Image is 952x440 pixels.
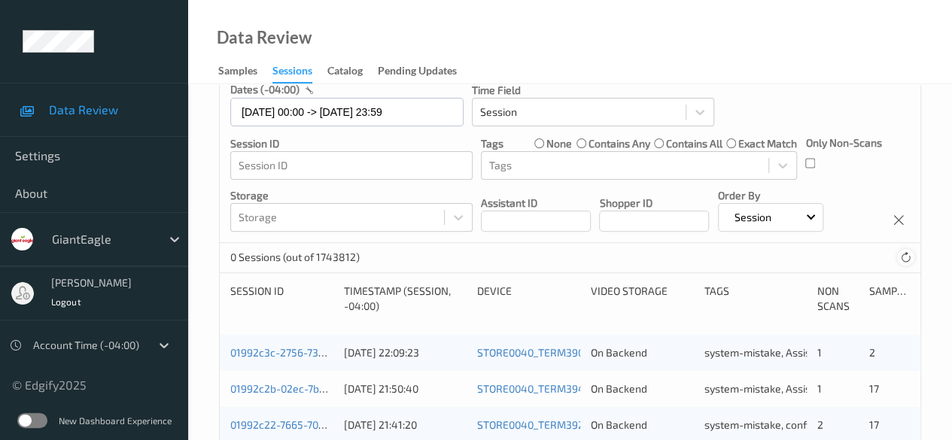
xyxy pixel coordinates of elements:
div: [DATE] 22:09:23 [344,345,467,360]
div: Samples [218,63,257,82]
a: Samples [218,61,272,82]
span: 2 [868,346,874,359]
a: 01992c22-7665-70b2-9a48-68651eade678 [230,418,436,431]
p: dates (-04:00) [230,82,300,97]
label: contains all [666,136,722,151]
a: 01992c2b-02ec-7b48-be3e-9cc9405c3d8a [230,382,437,395]
div: On Backend [591,381,694,396]
span: 17 [868,418,878,431]
div: Catalog [327,63,363,82]
span: 2 [817,418,823,431]
div: [DATE] 21:41:20 [344,417,467,432]
p: Tags [481,136,503,151]
div: On Backend [591,417,694,432]
p: Order By [718,188,823,203]
a: STORE0040_TERM390 [477,346,584,359]
p: Shopper ID [599,196,709,211]
div: Samples [868,284,910,314]
div: Tags [704,284,807,314]
span: 1 [817,346,822,359]
div: Session ID [230,284,333,314]
div: Non Scans [817,284,859,314]
a: STORE0040_TERM394 [477,382,585,395]
p: Session ID [230,136,473,151]
a: Sessions [272,61,327,83]
p: 0 Sessions (out of 1743812) [230,250,360,265]
a: Pending Updates [378,61,472,82]
p: Time Field [472,83,714,98]
a: 01992c3c-2756-73dd-85e1-fba29f0f0deb [230,346,428,359]
div: Device [477,284,580,314]
div: Timestamp (Session, -04:00) [344,284,467,314]
span: 17 [868,382,878,395]
div: Video Storage [591,284,694,314]
label: contains any [588,136,649,151]
p: Session [729,210,777,225]
a: Catalog [327,61,378,82]
div: Sessions [272,63,312,83]
a: STORE0040_TERM392 [477,418,584,431]
p: Storage [230,188,473,203]
p: Only Non-Scans [805,135,881,150]
div: [DATE] 21:50:40 [344,381,467,396]
label: exact match [738,136,797,151]
label: none [546,136,572,151]
span: 1 [817,382,822,395]
div: Data Review [217,30,312,45]
p: Assistant ID [481,196,591,211]
div: Pending Updates [378,63,457,82]
div: On Backend [591,345,694,360]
